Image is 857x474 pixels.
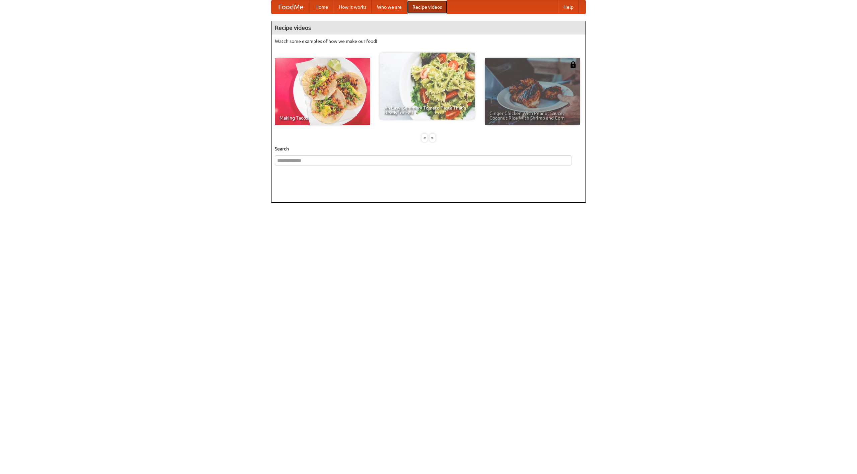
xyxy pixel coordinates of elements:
div: » [430,134,436,142]
img: 483408.png [570,61,576,68]
a: Home [310,0,333,14]
p: Watch some examples of how we make our food! [275,38,582,45]
a: Making Tacos [275,58,370,125]
a: Who we are [372,0,407,14]
a: How it works [333,0,372,14]
h5: Search [275,145,582,152]
a: Help [558,0,579,14]
a: Recipe videos [407,0,447,14]
span: Making Tacos [280,116,365,120]
span: An Easy, Summery Tomato Pasta That's Ready for Fall [384,106,470,115]
a: An Easy, Summery Tomato Pasta That's Ready for Fall [380,53,475,120]
h4: Recipe videos [271,21,586,35]
div: « [421,134,427,142]
a: FoodMe [271,0,310,14]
